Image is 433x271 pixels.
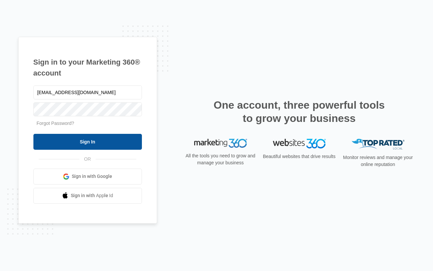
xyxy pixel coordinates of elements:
[273,139,326,148] img: Websites 360
[194,139,247,148] img: Marketing 360
[33,134,142,150] input: Sign In
[72,173,112,180] span: Sign in with Google
[212,98,387,125] h2: One account, three powerful tools to grow your business
[352,139,405,150] img: Top Rated Local
[71,192,113,199] span: Sign in with Apple Id
[262,153,336,160] p: Beautiful websites that drive results
[341,154,415,168] p: Monitor reviews and manage your online reputation
[79,156,96,163] span: OR
[33,57,142,79] h1: Sign in to your Marketing 360® account
[33,188,142,204] a: Sign in with Apple Id
[184,152,258,166] p: All the tools you need to grow and manage your business
[33,85,142,99] input: Email
[33,169,142,185] a: Sign in with Google
[37,121,74,126] a: Forgot Password?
